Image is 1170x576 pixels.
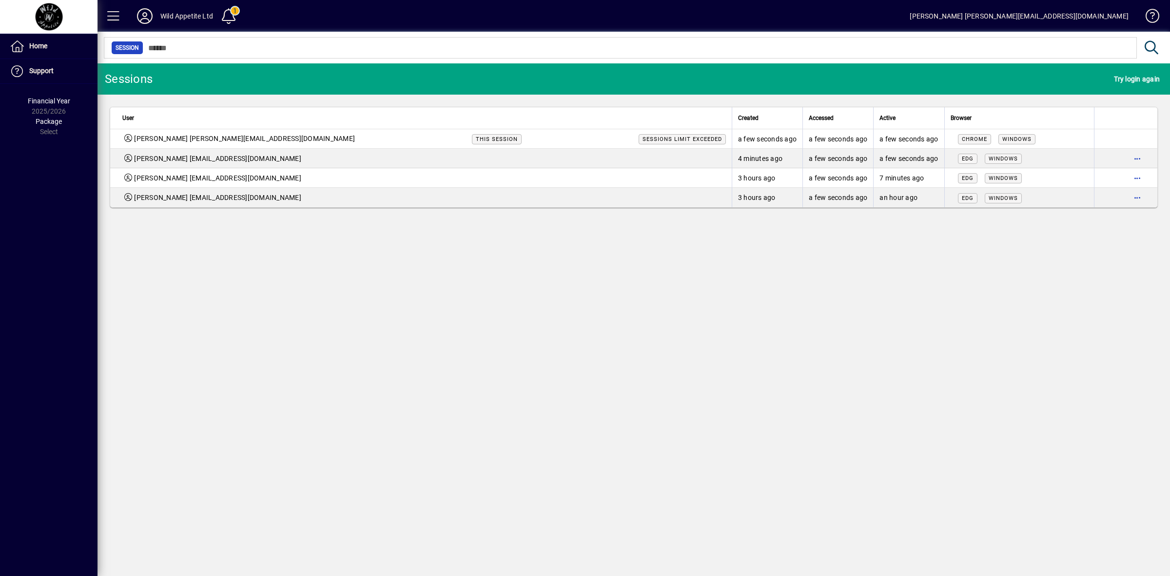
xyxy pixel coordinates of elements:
[29,42,47,50] span: Home
[1002,136,1032,142] span: Windows
[36,118,62,125] span: Package
[129,7,160,25] button: Profile
[951,153,1089,163] div: Mozilla/5.0 (Windows NT 10.0; Win64; x64) AppleWebKit/537.36 (KHTML, like Gecko) Chrome/139.0.0.0...
[5,34,97,59] a: Home
[989,175,1018,181] span: Windows
[802,188,873,207] td: a few seconds ago
[732,188,802,207] td: 3 hours ago
[962,136,987,142] span: Chrome
[873,168,944,188] td: 7 minutes ago
[122,113,134,123] span: User
[28,97,70,105] span: Financial Year
[1138,2,1158,34] a: Knowledge Base
[951,193,1089,203] div: Mozilla/5.0 (Windows NT 10.0; Win64; x64) AppleWebKit/537.36 (KHTML, like Gecko) Chrome/125.0.0.0...
[134,134,355,144] span: [PERSON_NAME] [PERSON_NAME][EMAIL_ADDRESS][DOMAIN_NAME]
[802,168,873,188] td: a few seconds ago
[962,195,974,201] span: Edg
[802,149,873,168] td: a few seconds ago
[873,149,944,168] td: a few seconds ago
[1114,71,1160,87] span: Try login again
[989,195,1018,201] span: Windows
[809,113,834,123] span: Accessed
[802,129,873,149] td: a few seconds ago
[134,173,301,183] span: [PERSON_NAME] [EMAIL_ADDRESS][DOMAIN_NAME]
[962,156,974,162] span: Edg
[1130,151,1145,166] button: More options
[738,113,759,123] span: Created
[951,173,1089,183] div: Mozilla/5.0 (Windows NT 10.0; Win64; x64) AppleWebKit/537.36 (KHTML, like Gecko) Chrome/139.0.0.0...
[732,149,802,168] td: 4 minutes ago
[5,59,97,83] a: Support
[1130,170,1145,186] button: More options
[910,8,1129,24] div: [PERSON_NAME] [PERSON_NAME][EMAIL_ADDRESS][DOMAIN_NAME]
[951,134,1089,144] div: Mozilla/5.0 (Windows NT 10.0; Win64; x64) AppleWebKit/537.36 (KHTML, like Gecko) Chrome/139.0.0.0...
[873,188,944,207] td: an hour ago
[476,136,518,142] span: This session
[643,136,722,142] span: Sessions limit exceeded
[962,175,974,181] span: Edg
[105,71,153,87] div: Sessions
[134,193,301,202] span: [PERSON_NAME] [EMAIL_ADDRESS][DOMAIN_NAME]
[116,43,139,53] span: Session
[134,154,301,163] span: [PERSON_NAME] [EMAIL_ADDRESS][DOMAIN_NAME]
[879,113,896,123] span: Active
[989,156,1018,162] span: Windows
[732,168,802,188] td: 3 hours ago
[29,67,54,75] span: Support
[1130,190,1145,205] button: More options
[732,129,802,149] td: a few seconds ago
[160,8,213,24] div: Wild Appetite Ltd
[873,129,944,149] td: a few seconds ago
[1111,70,1162,88] button: Try login again
[951,113,972,123] span: Browser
